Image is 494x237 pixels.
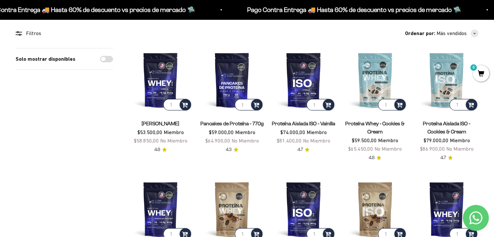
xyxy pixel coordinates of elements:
[134,138,159,143] span: $58.850,00
[437,29,478,38] button: Más vendidos
[297,146,303,153] span: 4.7
[272,121,335,126] a: Proteína Aislada ISO - Vainilla
[235,129,255,135] span: Miembro
[142,121,179,126] a: [PERSON_NAME]
[277,138,302,143] span: $81.400,00
[16,29,113,38] div: Filtros
[226,146,232,153] span: 4.3
[280,129,305,135] span: $74.000,00
[437,29,467,38] span: Más vendidos
[352,137,377,143] span: $59.500,00
[369,154,374,161] span: 4.8
[405,29,435,38] span: Ordenar por:
[423,121,470,134] a: Proteína Aislada ISO - Cookies & Cream
[297,146,310,153] a: 4.74.7 de 5.0 estrellas
[450,137,470,143] span: Miembro
[245,5,459,15] p: Pago Contra Entrega 🚚 Hasta 60% de descuento vs precios de mercado 🛸
[307,129,327,135] span: Miembro
[374,146,402,152] span: No Miembro
[16,55,75,63] label: Solo mostrar disponibles
[200,121,264,126] a: Pancakes de Proteína - 770g
[378,137,398,143] span: Miembro
[154,146,160,153] span: 4.8
[440,154,446,161] span: 4.7
[205,138,230,143] span: $64.900,00
[440,154,453,161] a: 4.74.7 de 5.0 estrellas
[348,146,373,152] span: $65.450,00
[446,146,473,152] span: No Miembro
[137,129,162,135] span: $53.500,00
[154,146,167,153] a: 4.84.8 de 5.0 estrellas
[345,121,405,134] a: Proteína Whey - Cookies & Cream
[160,138,187,143] span: No Miembro
[232,138,259,143] span: No Miembro
[473,70,489,78] a: 0
[369,154,381,161] a: 4.84.8 de 5.0 estrellas
[164,129,184,135] span: Miembro
[423,137,448,143] span: $79.000,00
[209,129,234,135] span: $59.000,00
[226,146,238,153] a: 4.34.3 de 5.0 estrellas
[420,146,445,152] span: $86.900,00
[303,138,330,143] span: No Miembro
[470,64,477,71] mark: 0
